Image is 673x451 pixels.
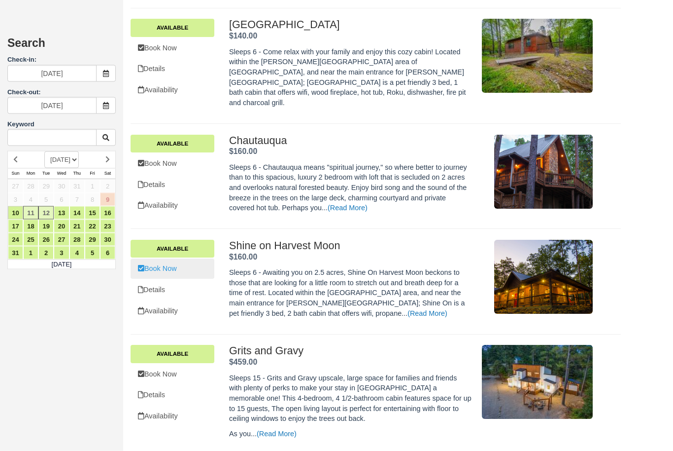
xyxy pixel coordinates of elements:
a: 26 [38,233,54,246]
img: M255-1 [482,19,593,93]
strong: Price: $140 [229,32,257,40]
a: Available [131,135,214,153]
p: Sleeps 15 - Grits and Gravy upscale, large space for families and friends with plenty of perks to... [229,374,471,424]
p: As you... [229,429,471,440]
a: Available [131,345,214,363]
a: 2 [100,180,115,193]
a: Available [131,19,214,37]
a: 4 [69,246,85,260]
h2: Chautauqua [229,135,471,147]
th: Fri [85,168,100,179]
a: 11 [23,206,38,220]
a: Availability [131,196,214,216]
a: Details [131,280,214,301]
a: 29 [38,180,54,193]
a: 21 [69,220,85,233]
a: Availability [131,80,214,101]
a: 2 [38,246,54,260]
a: 31 [8,246,23,260]
img: M265-1 [482,345,593,419]
a: 18 [23,220,38,233]
h2: Shine on Harvest Moon [229,240,471,252]
a: 30 [54,180,69,193]
a: 17 [8,220,23,233]
a: (Read More) [407,310,447,318]
a: 16 [100,206,115,220]
th: Sat [100,168,115,179]
a: 27 [54,233,69,246]
a: 13 [54,206,69,220]
strong: Price: $160 [229,253,257,262]
a: 1 [23,246,38,260]
h2: [GEOGRAPHIC_DATA] [229,19,471,31]
label: Check-in: [7,55,116,65]
a: 20 [54,220,69,233]
a: 27 [8,180,23,193]
a: 4 [23,193,38,206]
td: [DATE] [8,260,116,269]
a: Book Now [131,38,214,59]
a: (Read More) [328,204,368,212]
a: 25 [23,233,38,246]
a: 22 [85,220,100,233]
a: Details [131,385,214,406]
a: Details [131,59,214,79]
a: 1 [85,180,100,193]
a: Book Now [131,259,214,279]
a: 5 [38,193,54,206]
p: Sleeps 6 - Come relax with your family and enjoy this cozy cabin! Located within the [PERSON_NAME... [229,47,471,108]
a: 23 [100,220,115,233]
a: Availability [131,301,214,322]
a: (Read More) [257,430,297,438]
button: Keyword Search [96,129,116,146]
a: 28 [23,180,38,193]
a: 3 [54,246,69,260]
a: 5 [85,246,100,260]
a: Availability [131,407,214,427]
a: 28 [69,233,85,246]
a: 12 [38,206,54,220]
a: 19 [38,220,54,233]
a: 24 [8,233,23,246]
th: Sun [8,168,23,179]
p: Sleeps 6 - Awaiting you on 2.5 acres, Shine On Harvest Moon beckons to those that are looking for... [229,268,471,319]
a: Available [131,240,214,258]
th: Tue [38,168,54,179]
a: 14 [69,206,85,220]
a: 30 [100,233,115,246]
label: Keyword [7,120,34,128]
a: 29 [85,233,100,246]
th: Wed [54,168,69,179]
h2: Search [7,37,116,55]
a: 31 [69,180,85,193]
a: 7 [69,193,85,206]
a: Book Now [131,365,214,385]
label: Check-out: [7,88,41,96]
a: Book Now [131,154,214,174]
a: 6 [100,246,115,260]
a: 6 [54,193,69,206]
a: Details [131,175,214,195]
p: Sleeps 6 - Chautauqua means "spiritual journey," so where better to journey than to this spacious... [229,163,471,214]
strong: Price: $459 [229,358,257,367]
a: 10 [8,206,23,220]
img: M109-1 [494,240,593,314]
th: Mon [23,168,38,179]
a: 8 [85,193,100,206]
img: M96-3 [494,135,593,209]
a: 9 [100,193,115,206]
th: Thu [69,168,85,179]
a: 3 [8,193,23,206]
strong: Price: $160 [229,148,257,156]
h2: Grits and Gravy [229,345,471,357]
a: 15 [85,206,100,220]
